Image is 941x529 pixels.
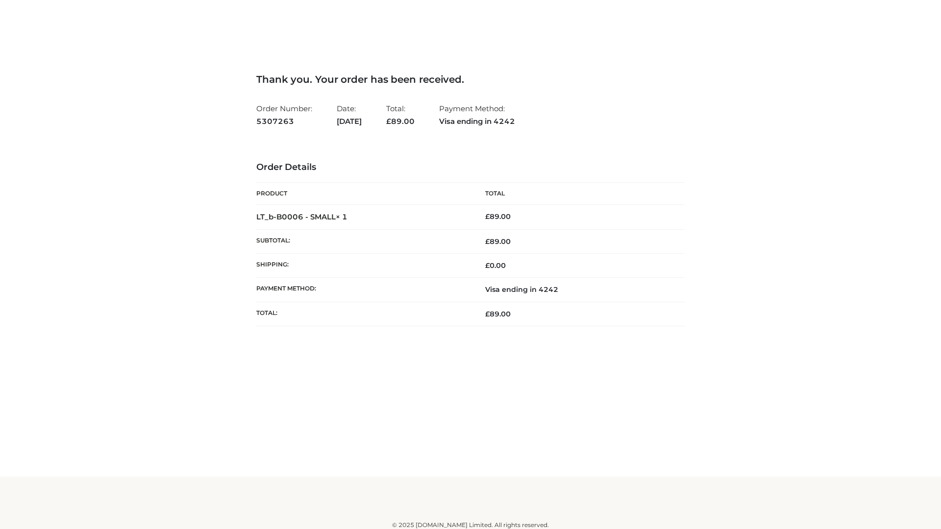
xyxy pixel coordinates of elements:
span: £ [485,237,490,246]
strong: × 1 [336,212,347,221]
strong: Visa ending in 4242 [439,115,515,128]
strong: 5307263 [256,115,312,128]
li: Order Number: [256,100,312,130]
li: Payment Method: [439,100,515,130]
span: £ [485,261,490,270]
td: Visa ending in 4242 [470,278,685,302]
span: 89.00 [485,237,511,246]
th: Total: [256,302,470,326]
span: 89.00 [485,310,511,318]
span: £ [485,212,490,221]
span: 89.00 [386,117,415,126]
span: £ [386,117,391,126]
h3: Order Details [256,162,685,173]
th: Product [256,183,470,205]
span: £ [485,310,490,318]
th: Total [470,183,685,205]
th: Subtotal: [256,229,470,253]
li: Date: [337,100,362,130]
th: Shipping: [256,254,470,278]
th: Payment method: [256,278,470,302]
strong: LT_b-B0006 - SMALL [256,212,347,221]
bdi: 0.00 [485,261,506,270]
h3: Thank you. Your order has been received. [256,73,685,85]
strong: [DATE] [337,115,362,128]
bdi: 89.00 [485,212,511,221]
li: Total: [386,100,415,130]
